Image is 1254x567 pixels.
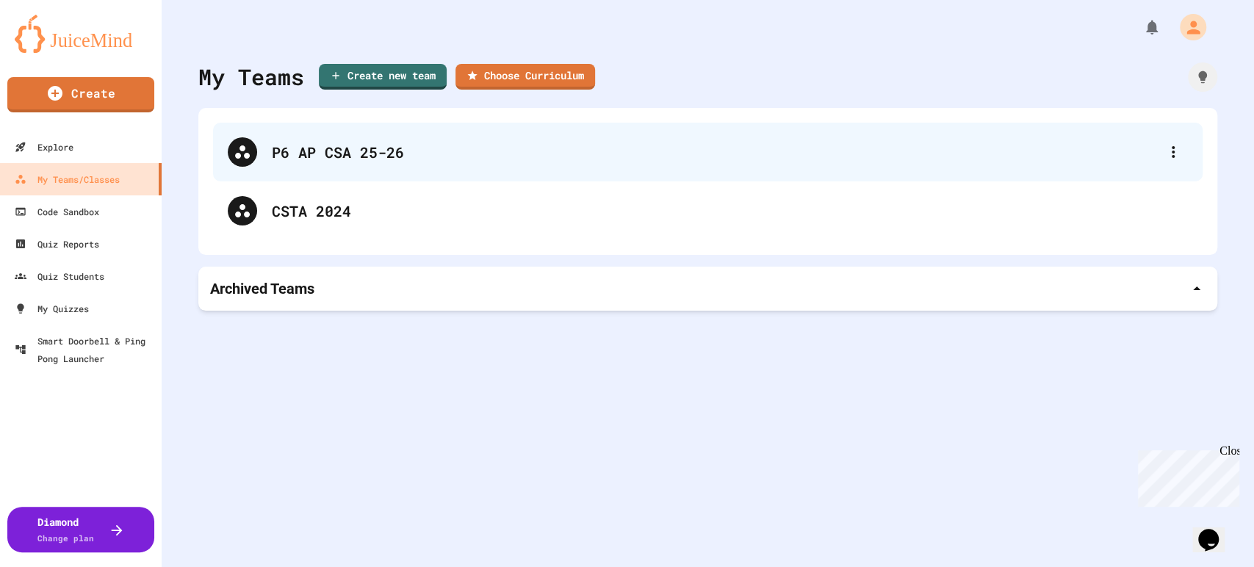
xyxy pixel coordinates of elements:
[213,181,1203,240] div: CSTA 2024
[1192,508,1239,552] iframe: chat widget
[1164,10,1210,44] div: My Account
[15,138,73,156] div: Explore
[210,278,314,299] p: Archived Teams
[15,235,99,253] div: Quiz Reports
[1116,15,1164,40] div: My Notifications
[15,267,104,285] div: Quiz Students
[319,64,447,90] a: Create new team
[15,170,120,188] div: My Teams/Classes
[1132,444,1239,507] iframe: chat widget
[198,60,304,93] div: My Teams
[37,514,94,545] div: Diamond
[1188,62,1217,92] div: How it works
[15,332,156,367] div: Smart Doorbell & Ping Pong Launcher
[272,200,1188,222] div: CSTA 2024
[213,123,1203,181] div: P6 AP CSA 25-26
[37,532,94,543] span: Change plan
[6,6,101,93] div: Chat with us now!Close
[15,300,89,317] div: My Quizzes
[455,64,595,90] a: Choose Curriculum
[272,141,1158,163] div: P6 AP CSA 25-26
[15,15,147,53] img: logo-orange.svg
[15,203,99,220] div: Code Sandbox
[7,77,154,112] a: Create
[7,507,154,552] button: DiamondChange plan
